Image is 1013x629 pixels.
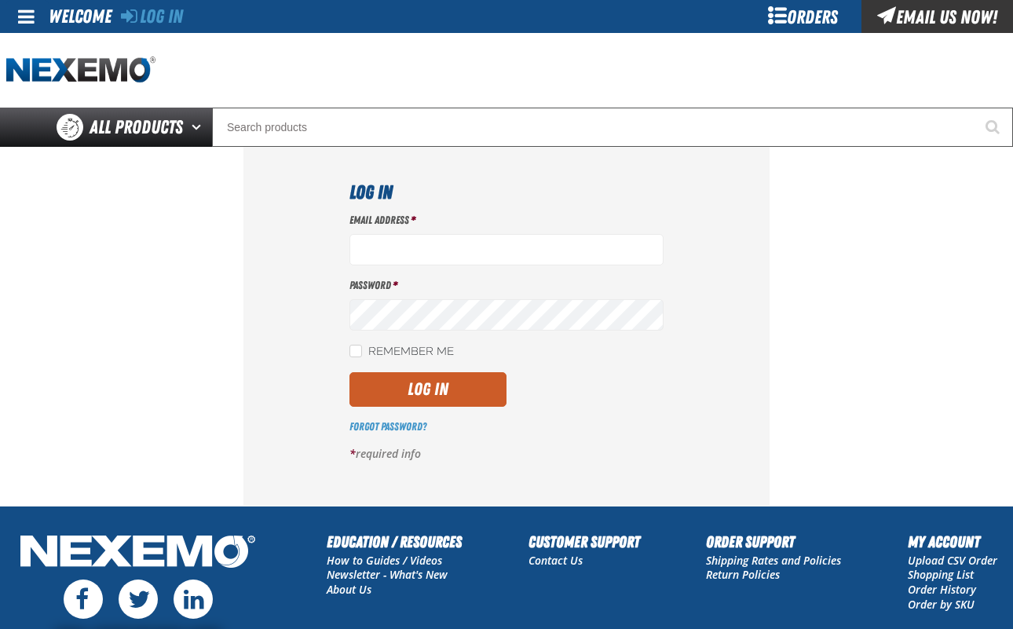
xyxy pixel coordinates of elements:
[349,213,664,228] label: Email Address
[6,57,155,84] a: Home
[349,420,426,433] a: Forgot Password?
[16,530,260,576] img: Nexemo Logo
[349,345,362,357] input: Remember Me
[706,567,780,582] a: Return Policies
[974,108,1013,147] button: Start Searching
[908,553,997,568] a: Upload CSV Order
[908,597,975,612] a: Order by SKU
[908,530,997,554] h2: My Account
[212,108,1013,147] input: Search
[528,530,640,554] h2: Customer Support
[186,108,212,147] button: Open All Products pages
[908,582,976,597] a: Order History
[528,553,583,568] a: Contact Us
[327,567,448,582] a: Newsletter - What's New
[349,278,664,293] label: Password
[349,372,506,407] button: Log In
[121,5,183,27] a: Log In
[327,582,371,597] a: About Us
[349,447,664,462] p: required info
[349,178,664,207] h1: Log In
[706,530,841,554] h2: Order Support
[6,57,155,84] img: Nexemo logo
[706,553,841,568] a: Shipping Rates and Policies
[349,345,454,360] label: Remember Me
[327,530,462,554] h2: Education / Resources
[90,113,183,141] span: All Products
[908,567,974,582] a: Shopping List
[327,553,442,568] a: How to Guides / Videos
